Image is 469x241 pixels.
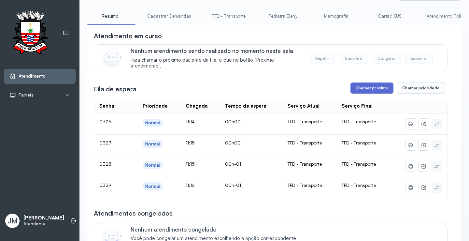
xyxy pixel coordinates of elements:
[372,53,401,64] button: Congelar
[186,103,208,109] div: Chegada
[313,11,359,22] a: Mamografia
[288,182,331,188] div: TFD - Transporte
[23,221,64,227] p: Atendente
[87,11,133,22] a: Resumo
[99,103,114,109] div: Senha
[94,209,173,218] h3: Atendimentos congelados
[225,119,241,124] span: 00h00
[342,182,376,188] span: TFD - Transporte
[131,47,303,54] p: Nenhum atendimento sendo realizado no momento nesta sala
[141,11,198,22] a: Cadastrar Demandas
[405,53,433,64] button: Encerrar
[94,84,136,94] h3: Fila de espera
[206,11,252,22] a: TFD - Transporte
[145,120,160,126] div: Normal
[102,48,121,68] img: Imagem de CalloutCard
[99,119,111,124] span: 0326
[99,161,111,167] span: 0328
[23,215,64,221] p: [PERSON_NAME]
[145,162,160,168] div: Normal
[131,226,303,233] p: Nenhum atendimento congelado
[145,141,160,147] div: Normal
[288,119,331,125] div: TFD - Transporte
[225,103,266,109] div: Tempo de espera
[342,161,376,167] span: TFD - Transporte
[225,161,241,167] span: 00h-01
[145,184,160,189] div: Normal
[260,11,306,22] a: Pediatra Eleny
[350,83,393,94] button: Chamar próximo
[186,161,194,167] span: 11:15
[7,10,54,56] img: Logotipo do estabelecimento
[367,11,412,22] a: Cartão SUS
[186,140,194,145] span: 11:15
[19,73,46,79] span: Atendimento
[288,103,320,109] div: Serviço Atual
[186,119,195,124] span: 11:14
[342,119,376,124] span: TFD - Transporte
[342,103,373,109] div: Serviço Final
[288,140,331,146] div: TFD - Transporte
[339,53,368,64] button: Transferir
[99,182,111,188] span: 0329
[186,182,195,188] span: 11:16
[131,57,303,69] span: Para chamar o próximo paciente da fila, clique no botão “Próximo atendimento”.
[225,140,241,145] span: 00h00
[225,182,241,188] span: 00h-01
[99,140,111,145] span: 0327
[94,31,162,40] h3: Atendimento em curso
[19,92,34,98] span: Painéis
[397,83,445,94] button: Chamar prioridade
[143,103,168,109] div: Prioridade
[9,73,70,80] a: Atendimento
[310,53,335,64] button: Repetir
[342,140,376,145] span: TFD - Transporte
[288,161,331,167] div: TFD - Transporte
